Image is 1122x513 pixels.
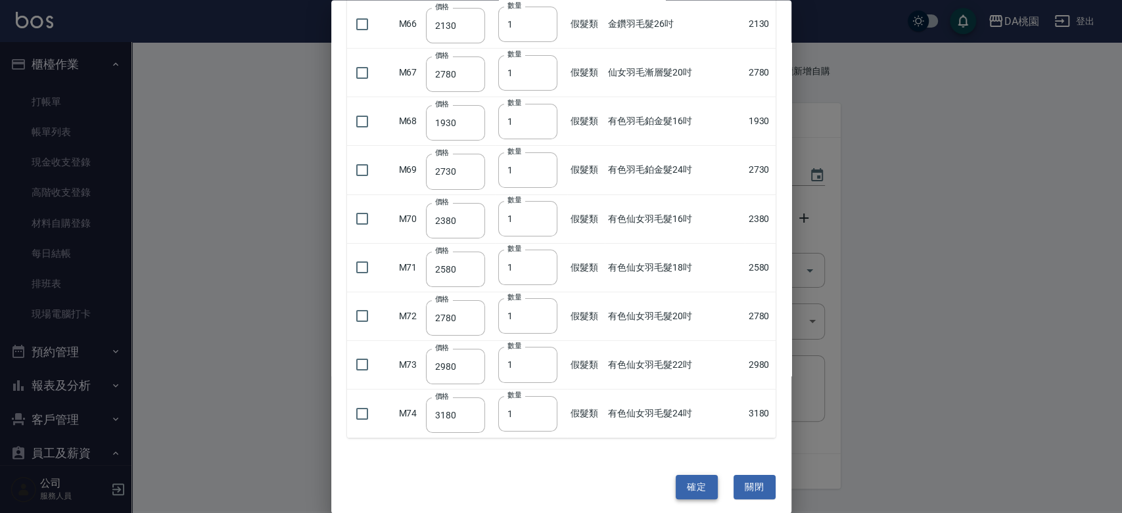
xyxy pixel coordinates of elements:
td: 有色仙女羽毛髮20吋 [605,292,745,340]
td: 假髮類 [567,194,605,243]
td: 有色羽毛鉑金髮16吋 [605,97,745,145]
td: M74 [396,389,423,437]
td: M67 [396,48,423,97]
label: 價格 [435,99,449,109]
label: 價格 [435,148,449,158]
td: 假髮類 [567,48,605,97]
label: 數量 [507,390,521,399]
td: 2580 [745,243,775,292]
label: 價格 [435,51,449,60]
td: 2780 [745,292,775,340]
td: M68 [396,97,423,145]
label: 數量 [507,341,521,351]
label: 數量 [507,97,521,107]
td: M72 [396,292,423,340]
label: 數量 [507,292,521,302]
td: 有色仙女羽毛髮22吋 [605,340,745,389]
td: 有色仙女羽毛髮24吋 [605,389,745,437]
label: 價格 [435,245,449,255]
label: 價格 [435,2,449,12]
td: 仙女羽毛漸層髮20吋 [605,48,745,97]
td: M69 [396,145,423,194]
button: 確定 [676,475,718,499]
td: 假髮類 [567,97,605,145]
td: 假髮類 [567,292,605,340]
td: 有色仙女羽毛髮16吋 [605,194,745,243]
td: M71 [396,243,423,292]
label: 價格 [435,196,449,206]
button: 關閉 [734,475,776,499]
td: M70 [396,194,423,243]
label: 價格 [435,342,449,352]
td: 2980 [745,340,775,389]
label: 價格 [435,391,449,401]
td: 有色羽毛鉑金髮24吋 [605,145,745,194]
label: 數量 [507,146,521,156]
td: 假髮類 [567,340,605,389]
td: 3180 [745,389,775,437]
td: 假髮類 [567,243,605,292]
td: 2780 [745,48,775,97]
td: 1930 [745,97,775,145]
td: 2380 [745,194,775,243]
label: 價格 [435,294,449,303]
td: 有色仙女羽毛髮18吋 [605,243,745,292]
td: 假髮類 [567,389,605,437]
td: M73 [396,340,423,389]
label: 數量 [507,244,521,254]
td: 2730 [745,145,775,194]
td: 假髮類 [567,145,605,194]
label: 數量 [507,49,521,58]
label: 數量 [507,195,521,205]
